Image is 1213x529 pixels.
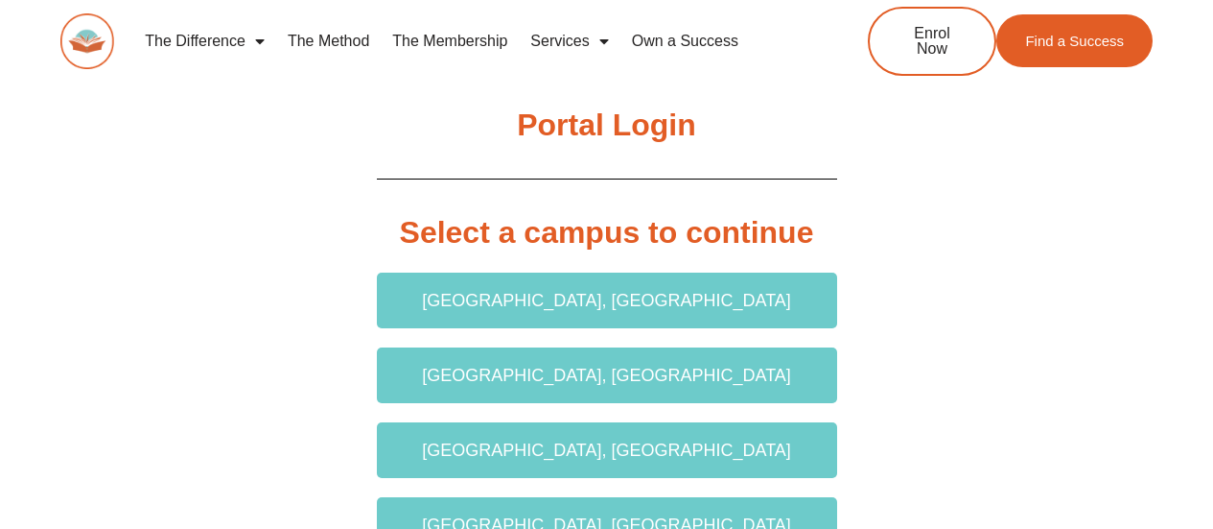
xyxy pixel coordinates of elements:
a: The Method [276,19,381,63]
a: Own a Success [620,19,750,63]
a: The Difference [133,19,276,63]
a: [GEOGRAPHIC_DATA], [GEOGRAPHIC_DATA] [377,348,837,403]
a: Find a Success [996,14,1153,67]
span: [GEOGRAPHIC_DATA], [GEOGRAPHIC_DATA] [422,292,791,309]
a: Services [519,19,619,63]
a: Enrol Now [868,7,996,76]
span: [GEOGRAPHIC_DATA], [GEOGRAPHIC_DATA] [422,442,791,459]
h2: Portal Login [377,106,837,146]
span: [GEOGRAPHIC_DATA], [GEOGRAPHIC_DATA] [422,367,791,384]
a: The Membership [381,19,519,63]
a: [GEOGRAPHIC_DATA], [GEOGRAPHIC_DATA] [377,422,837,478]
a: [GEOGRAPHIC_DATA], [GEOGRAPHIC_DATA] [377,273,837,328]
nav: Menu [133,19,805,63]
span: Enrol Now [898,26,966,57]
h2: Select a campus to continue [377,213,837,253]
span: Find a Success [1025,34,1124,48]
